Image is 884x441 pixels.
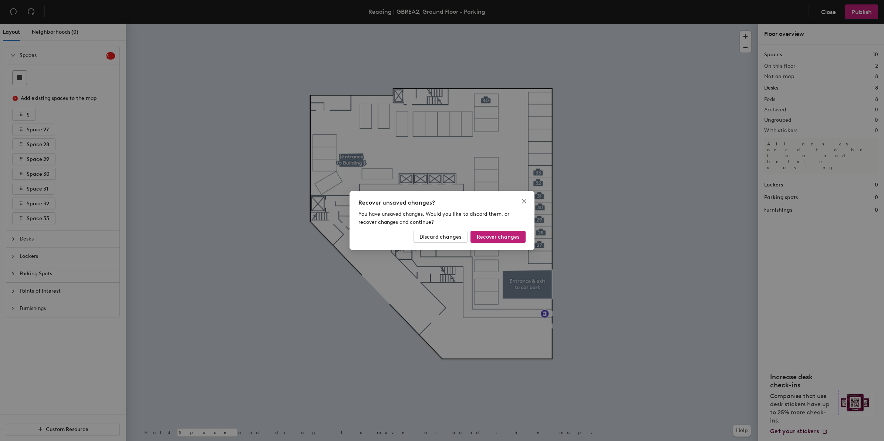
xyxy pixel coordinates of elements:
[413,231,468,243] button: Discard changes
[358,211,509,225] span: You have unsaved changes. Would you like to discard them, or recover changes and continue?
[470,231,526,243] button: Recover changes
[477,234,519,240] span: Recover changes
[419,234,461,240] span: Discard changes
[358,198,526,207] div: Recover unsaved changes?
[518,195,530,207] button: Close
[518,198,530,204] span: Close
[521,198,527,204] span: close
